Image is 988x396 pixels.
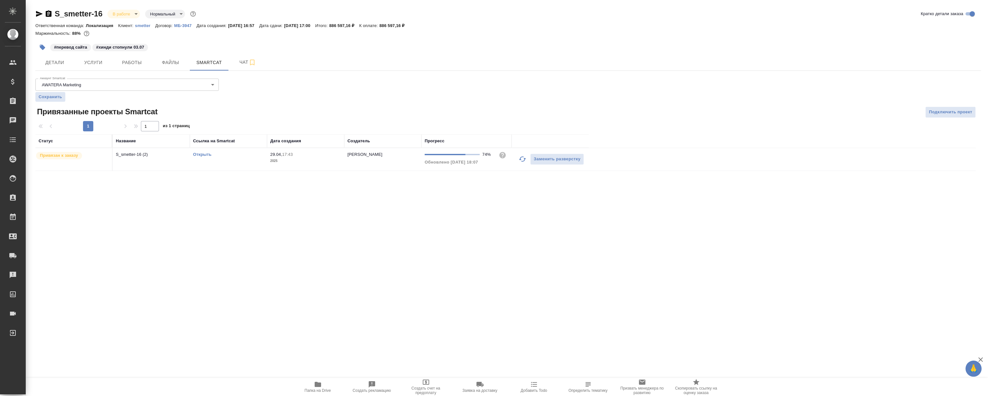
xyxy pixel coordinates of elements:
p: Ответственная команда: [35,23,86,28]
span: Детали [39,59,70,67]
span: хинди стопнули 03.07 [92,44,149,50]
p: 2025 [270,158,341,164]
button: В работе [111,11,132,17]
div: 74% [482,151,494,158]
button: Нормальный [148,11,177,17]
button: Подключить проект [925,107,976,118]
div: Название [116,138,136,144]
div: В работе [145,10,185,18]
p: Клиент: [118,23,135,28]
button: Заменить разверстку [530,154,584,165]
div: Создатель [347,138,370,144]
span: 🙏 [968,362,979,375]
span: Привязанные проекты Smartcat [35,107,158,117]
button: Добавить тэг [35,40,50,54]
p: [DATE] 16:57 [228,23,259,28]
a: Открыть [193,152,211,157]
button: 33642.30 RUB; 629.95 EUR; [82,29,91,38]
p: Локализация [86,23,118,28]
span: Услуги [78,59,109,67]
span: Файлы [155,59,186,67]
p: 886 597,16 ₽ [379,23,409,28]
button: Сохранить [35,92,65,102]
button: Скопировать ссылку для ЯМессенджера [35,10,43,18]
span: Работы [116,59,147,67]
span: Подключить проект [929,108,972,116]
span: Smartcat [194,59,225,67]
p: 17:43 [282,152,293,157]
p: #перевод сайта [54,44,87,51]
p: 886 597,16 ₽ [329,23,359,28]
span: Заменить разверстку [534,156,580,163]
p: Привязан к заказу [40,152,78,159]
button: Скопировать ссылку [45,10,52,18]
button: AWATERA Marketing [40,82,83,88]
p: [DATE] 17:00 [284,23,315,28]
p: 88% [72,31,82,36]
p: #хинди стопнули 03.07 [96,44,144,51]
span: перевод сайта [50,44,92,50]
p: Дата создания: [197,23,228,28]
a: S_smetter-16 [55,9,102,18]
p: [PERSON_NAME] [347,152,383,157]
div: В работе [107,10,140,18]
span: из 1 страниц [163,122,190,131]
span: Сохранить [39,94,62,100]
p: Маржинальность: [35,31,72,36]
span: Обновлено [DATE] 18:07 [425,160,478,165]
button: Доп статусы указывают на важность/срочность заказа [189,10,197,18]
button: 🙏 [965,361,982,377]
p: Дата сдачи: [259,23,284,28]
p: К оплате: [359,23,379,28]
a: smetter [135,23,155,28]
span: Кратко детали заказа [921,11,963,17]
div: Дата создания [270,138,301,144]
div: Ссылка на Smartcat [193,138,235,144]
div: Статус [39,138,53,144]
p: 29.04, [270,152,282,157]
p: Договор: [155,23,174,28]
span: Чат [232,58,263,66]
a: МБ-3947 [174,23,196,28]
button: Обновить прогресс [515,151,530,167]
div: AWATERA Marketing [35,79,219,91]
svg: Подписаться [248,59,256,66]
p: S_smetter-16 (2) [116,151,187,158]
p: Итого: [315,23,329,28]
div: Прогресс [425,138,444,144]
